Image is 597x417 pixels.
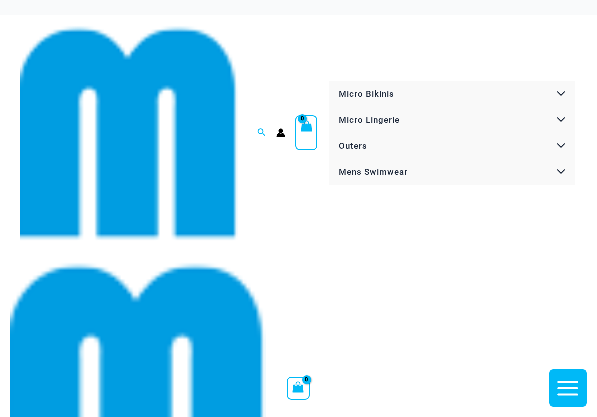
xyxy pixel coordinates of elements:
a: View Shopping Cart, empty [295,115,317,150]
span: Micro Lingerie [339,115,400,125]
span: Mens Swimwear [339,167,408,177]
a: Search icon link [257,127,266,139]
span: Outers [339,141,367,151]
a: View Shopping Cart, empty [287,377,310,400]
a: Mens SwimwearMenu ToggleMenu Toggle [329,159,575,185]
a: Account icon link [276,128,285,137]
span: Micro Bikinis [339,89,394,99]
a: Micro BikinisMenu ToggleMenu Toggle [329,81,575,107]
a: Micro LingerieMenu ToggleMenu Toggle [329,107,575,133]
nav: Site Navigation [327,79,577,187]
a: OutersMenu ToggleMenu Toggle [329,133,575,159]
img: cropped mm emblem [20,24,238,242]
